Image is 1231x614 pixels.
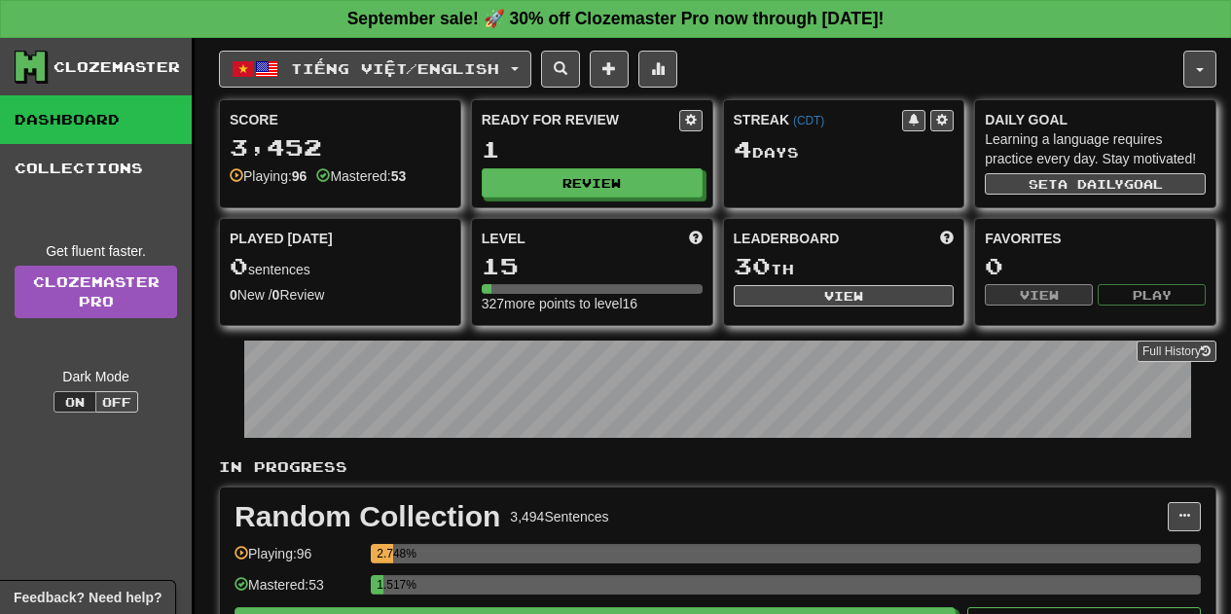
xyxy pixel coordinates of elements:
[689,229,703,248] span: Score more points to level up
[985,284,1093,306] button: View
[482,110,679,129] div: Ready for Review
[230,254,451,279] div: sentences
[391,168,407,184] strong: 53
[1098,284,1206,306] button: Play
[15,266,177,318] a: ClozemasterPro
[734,229,840,248] span: Leaderboard
[1137,341,1216,362] button: Full History
[15,241,177,261] div: Get fluent faster.
[230,285,451,305] div: New / Review
[95,391,138,413] button: Off
[482,168,703,198] button: Review
[482,254,703,278] div: 15
[54,391,96,413] button: On
[219,457,1216,477] p: In Progress
[940,229,954,248] span: This week in points, UTC
[482,137,703,162] div: 1
[793,114,824,127] a: (CDT)
[590,51,629,88] button: Add sentence to collection
[985,129,1206,168] div: Learning a language requires practice every day. Stay motivated!
[54,57,180,77] div: Clozemaster
[14,588,162,607] span: Open feedback widget
[985,173,1206,195] button: Seta dailygoal
[638,51,677,88] button: More stats
[235,502,500,531] div: Random Collection
[1058,177,1124,191] span: a daily
[272,287,280,303] strong: 0
[230,229,333,248] span: Played [DATE]
[230,252,248,279] span: 0
[377,575,383,595] div: 1.517%
[347,9,885,28] strong: September sale! 🚀 30% off Clozemaster Pro now through [DATE]!
[482,294,703,313] div: 327 more points to level 16
[230,287,237,303] strong: 0
[377,544,393,563] div: 2.748%
[219,51,531,88] button: Tiếng Việt/English
[985,110,1206,129] div: Daily Goal
[734,135,752,163] span: 4
[235,544,361,576] div: Playing: 96
[734,252,771,279] span: 30
[734,254,955,279] div: th
[985,254,1206,278] div: 0
[230,166,307,186] div: Playing:
[15,367,177,386] div: Dark Mode
[316,166,406,186] div: Mastered:
[291,60,499,77] span: Tiếng Việt / English
[510,507,608,526] div: 3,494 Sentences
[541,51,580,88] button: Search sentences
[734,110,903,129] div: Streak
[230,110,451,129] div: Score
[734,285,955,307] button: View
[985,229,1206,248] div: Favorites
[235,575,361,607] div: Mastered: 53
[230,135,451,160] div: 3,452
[482,229,525,248] span: Level
[734,137,955,163] div: Day s
[292,168,308,184] strong: 96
